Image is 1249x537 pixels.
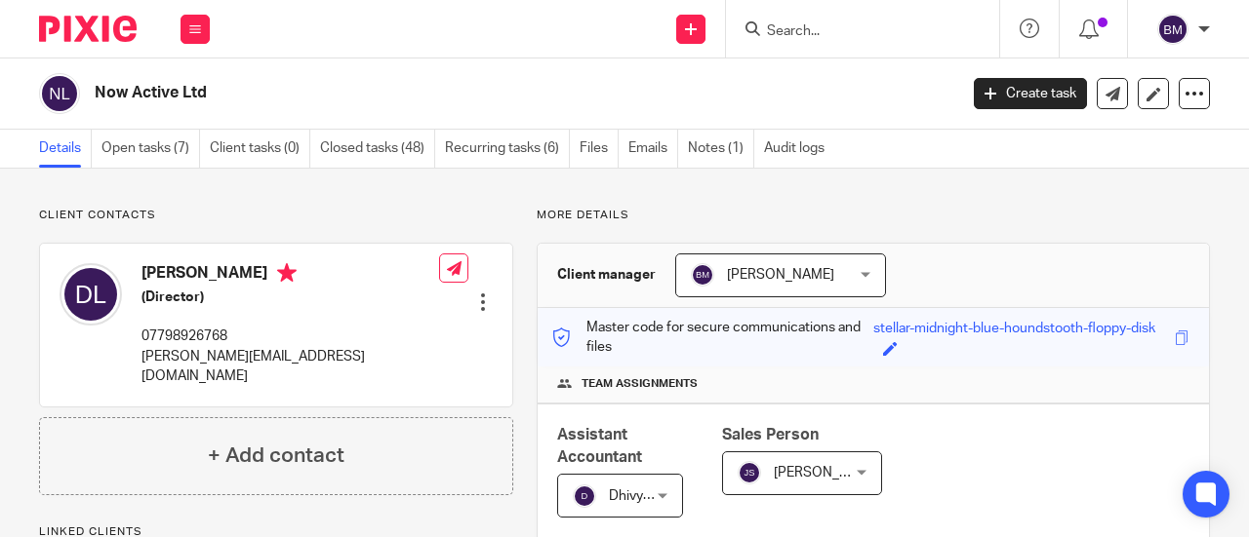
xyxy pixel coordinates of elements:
[609,489,672,503] span: Dhivya S T
[277,263,297,283] i: Primary
[141,326,439,346] p: 07798926768
[765,23,941,41] input: Search
[688,130,754,168] a: Notes (1)
[552,318,874,358] p: Master code for secure communications and files
[738,461,761,484] img: svg%3E
[557,265,656,285] h3: Client manager
[873,319,1155,341] div: stellar-midnight-blue-houndstooth-floppy-disk
[764,130,834,168] a: Audit logs
[580,130,619,168] a: Files
[774,466,881,479] span: [PERSON_NAME]
[141,288,439,307] h5: (Director)
[39,130,92,168] a: Details
[727,268,834,282] span: [PERSON_NAME]
[582,376,698,392] span: Team assignments
[573,484,596,508] img: svg%3E
[208,441,344,471] h4: + Add contact
[557,427,642,465] span: Assistant Accountant
[39,16,137,42] img: Pixie
[39,208,513,223] p: Client contacts
[320,130,435,168] a: Closed tasks (48)
[39,73,80,114] img: svg%3E
[95,83,775,103] h2: Now Active Ltd
[101,130,200,168] a: Open tasks (7)
[445,130,570,168] a: Recurring tasks (6)
[722,427,819,442] span: Sales Person
[628,130,678,168] a: Emails
[537,208,1210,223] p: More details
[691,263,714,287] img: svg%3E
[141,263,439,288] h4: [PERSON_NAME]
[210,130,310,168] a: Client tasks (0)
[141,347,439,387] p: [PERSON_NAME][EMAIL_ADDRESS][DOMAIN_NAME]
[974,78,1087,109] a: Create task
[1157,14,1189,45] img: svg%3E
[60,263,122,326] img: svg%3E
